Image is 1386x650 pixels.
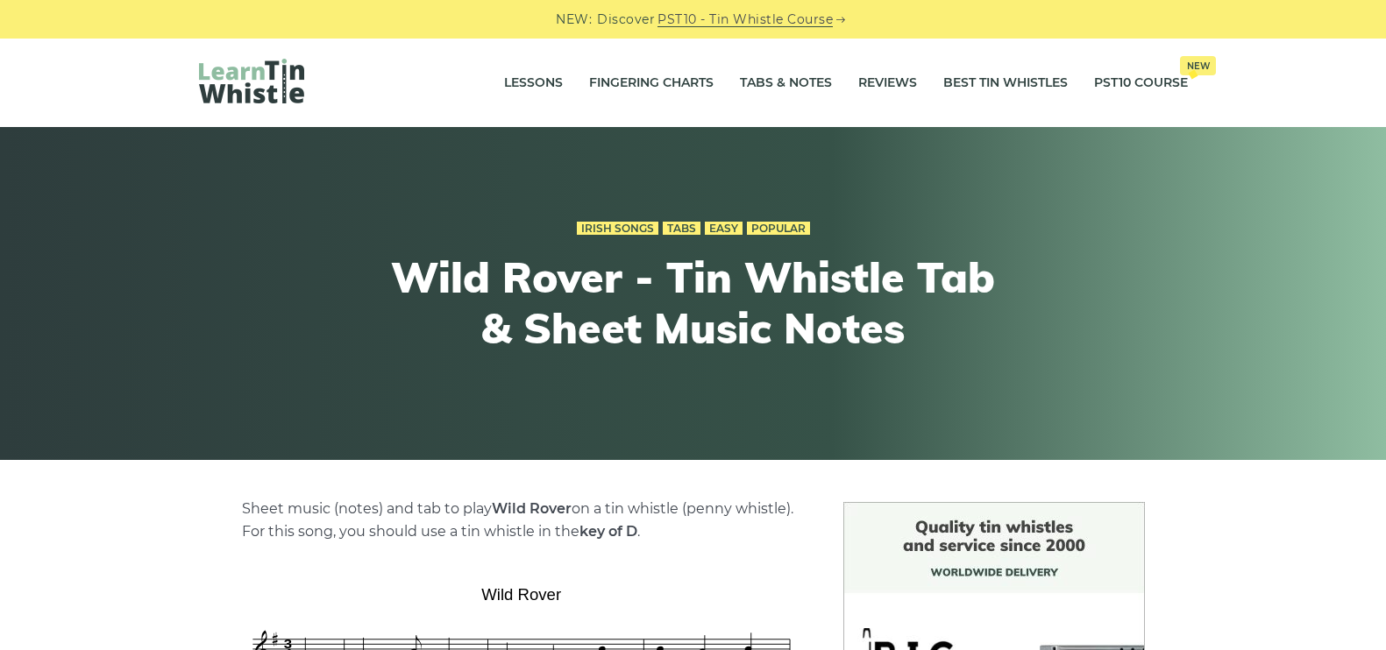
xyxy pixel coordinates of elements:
[577,222,658,236] a: Irish Songs
[371,252,1016,353] h1: Wild Rover - Tin Whistle Tab & Sheet Music Notes
[242,498,801,543] p: Sheet music (notes) and tab to play on a tin whistle (penny whistle). For this song, you should u...
[492,500,572,517] strong: Wild Rover
[705,222,743,236] a: Easy
[858,61,917,105] a: Reviews
[943,61,1068,105] a: Best Tin Whistles
[1180,56,1216,75] span: New
[1094,61,1188,105] a: PST10 CourseNew
[199,59,304,103] img: LearnTinWhistle.com
[747,222,810,236] a: Popular
[740,61,832,105] a: Tabs & Notes
[579,523,637,540] strong: key of D
[504,61,563,105] a: Lessons
[589,61,714,105] a: Fingering Charts
[663,222,700,236] a: Tabs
